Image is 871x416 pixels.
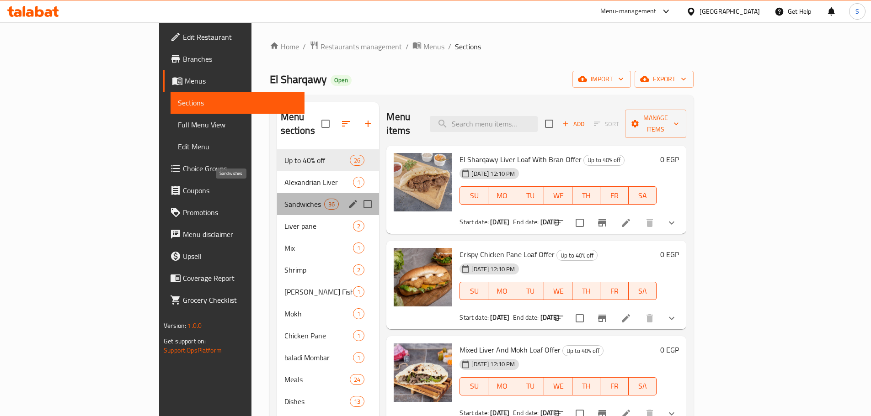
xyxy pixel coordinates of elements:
[642,74,686,85] span: export
[492,189,513,202] span: MO
[164,335,206,347] span: Get support on:
[625,110,686,138] button: Manage items
[580,74,624,85] span: import
[310,41,402,53] a: Restaurants management
[490,216,509,228] b: [DATE]
[277,390,379,412] div: Dishes13
[661,212,683,234] button: show more
[353,308,364,319] div: items
[488,377,516,395] button: MO
[548,189,568,202] span: WE
[488,282,516,300] button: MO
[284,264,353,275] span: Shrimp
[350,374,364,385] div: items
[353,264,364,275] div: items
[464,284,484,298] span: SU
[548,212,570,234] button: sort-choices
[183,251,297,262] span: Upsell
[516,186,544,205] button: TU
[604,284,625,298] span: FR
[163,267,305,289] a: Coverage Report
[353,288,364,296] span: 1
[284,221,353,232] span: Liver pane
[588,117,625,131] span: Select section first
[183,53,297,64] span: Branches
[544,282,572,300] button: WE
[460,153,582,166] span: El Sharqawy Liver Loaf With Bran Offer
[468,169,518,178] span: [DATE] 12:10 PM
[513,311,539,323] span: End date:
[346,197,360,211] button: edit
[632,379,653,393] span: SA
[353,222,364,231] span: 2
[488,186,516,205] button: MO
[540,216,560,228] b: [DATE]
[163,158,305,179] a: Choice Groups
[629,186,657,205] button: SA
[178,97,297,108] span: Sections
[448,41,451,52] li: /
[468,360,518,369] span: [DATE] 12:10 PM
[548,284,568,298] span: WE
[660,153,679,166] h6: 0 EGP
[513,216,539,228] span: End date:
[284,396,350,407] span: Dishes
[163,48,305,70] a: Branches
[572,377,600,395] button: TH
[600,377,628,395] button: FR
[556,250,598,261] div: Up to 40% off
[591,212,613,234] button: Branch-specific-item
[583,155,625,166] div: Up to 40% off
[544,377,572,395] button: WE
[576,284,597,298] span: TH
[572,282,600,300] button: TH
[353,330,364,341] div: items
[350,375,364,384] span: 24
[353,242,364,253] div: items
[284,352,353,363] div: baladi Mombar
[324,199,339,210] div: items
[455,41,481,52] span: Sections
[357,113,379,135] button: Add section
[353,286,364,297] div: items
[639,212,661,234] button: delete
[163,70,305,92] a: Menus
[183,32,297,42] span: Edit Restaurant
[163,245,305,267] a: Upsell
[316,114,335,133] span: Select all sections
[544,186,572,205] button: WE
[163,179,305,201] a: Coupons
[284,177,353,188] span: Alexandrian Liver
[353,178,364,187] span: 1
[660,248,679,261] h6: 0 EGP
[572,71,631,88] button: import
[270,69,327,90] span: El Sharqawy
[635,71,694,88] button: export
[277,347,379,369] div: baladi Mombar1
[284,286,353,297] span: [PERSON_NAME] Fish Fillet
[520,189,540,202] span: TU
[284,242,353,253] span: Mix
[666,217,677,228] svg: Show Choices
[277,215,379,237] div: Liver pane2
[277,259,379,281] div: Shrimp2
[412,41,444,53] a: Menus
[270,41,694,53] nav: breadcrumb
[284,308,353,319] div: Mokh
[277,325,379,347] div: Chicken Pane1
[353,332,364,340] span: 1
[394,153,452,211] img: El Sharqawy Liver Loaf With Bran Offer
[464,189,484,202] span: SU
[321,41,402,52] span: Restaurants management
[353,353,364,362] span: 1
[325,200,338,209] span: 36
[284,330,353,341] div: Chicken Pane
[178,119,297,130] span: Full Menu View
[629,377,657,395] button: SA
[353,177,364,188] div: items
[183,273,297,284] span: Coverage Report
